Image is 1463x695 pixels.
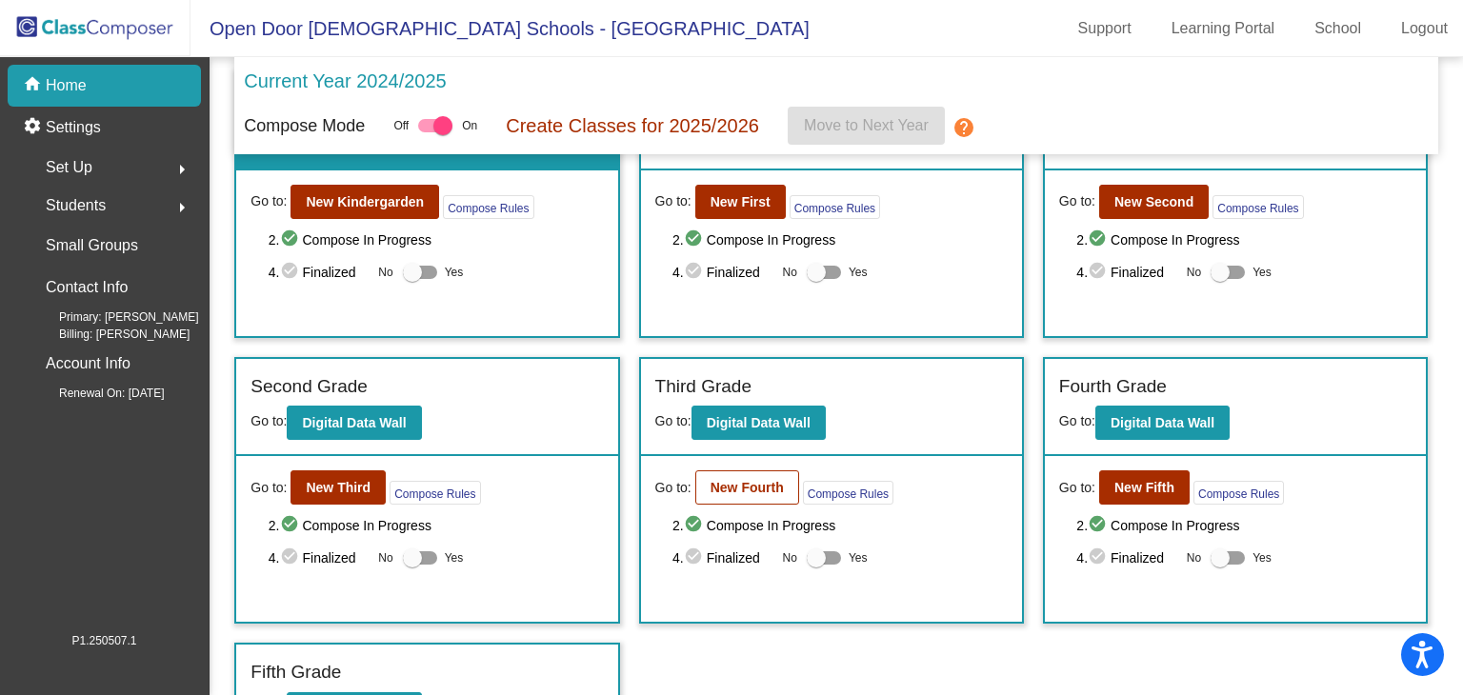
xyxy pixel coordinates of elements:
span: Yes [1253,546,1272,569]
span: 2. Compose In Progress [1076,514,1412,537]
span: Renewal On: [DATE] [29,385,164,402]
b: New First [711,194,771,209]
a: Logout [1386,13,1463,44]
b: New Fifth [1114,480,1174,495]
b: New Second [1114,194,1193,209]
p: Current Year 2024/2025 [244,67,446,95]
button: New Second [1099,185,1209,219]
button: New First [695,185,786,219]
mat-icon: check_circle [1088,228,1111,251]
mat-icon: arrow_right [170,158,193,181]
button: Move to Next Year [788,107,945,145]
span: 4. Finalized [269,546,370,569]
a: Support [1063,13,1147,44]
a: Learning Portal [1156,13,1291,44]
label: Third Grade [655,373,752,401]
span: Yes [849,261,868,284]
button: Compose Rules [1212,195,1303,219]
button: Digital Data Wall [287,406,421,440]
span: Primary: [PERSON_NAME] [29,308,199,326]
span: 4. Finalized [1076,261,1177,284]
span: Go to: [251,191,287,211]
button: Compose Rules [390,481,480,505]
span: No [1187,549,1201,566]
label: Fourth Grade [1059,373,1167,401]
button: Compose Rules [790,195,880,219]
span: Move to Next Year [804,117,929,133]
button: New Kindergarden [291,185,439,219]
mat-icon: arrow_right [170,196,193,219]
span: Students [46,192,106,219]
button: New Third [291,470,386,505]
span: 2. Compose In Progress [1076,228,1412,251]
span: Billing: [PERSON_NAME] [29,326,190,343]
b: Digital Data Wall [1111,415,1214,430]
label: Fifth Grade [251,659,341,686]
span: Yes [849,546,868,569]
a: School [1299,13,1376,44]
mat-icon: settings [23,116,46,139]
mat-icon: check_circle [280,228,303,251]
span: 4. Finalized [269,261,370,284]
span: Go to: [251,413,287,428]
mat-icon: home [23,74,46,97]
span: No [1187,264,1201,281]
p: Small Groups [46,232,138,259]
button: Compose Rules [803,481,893,505]
mat-icon: check_circle [684,546,707,569]
button: Digital Data Wall [1095,406,1230,440]
span: No [783,264,797,281]
b: New Fourth [711,480,784,495]
span: Go to: [655,478,691,498]
p: Contact Info [46,274,128,301]
mat-icon: check_circle [1088,514,1111,537]
p: Home [46,74,87,97]
mat-icon: help [952,116,975,139]
span: On [462,117,477,134]
span: 4. Finalized [672,546,773,569]
span: Go to: [655,191,691,211]
span: Go to: [1059,413,1095,428]
span: 2. Compose In Progress [672,514,1008,537]
span: Go to: [655,413,691,428]
span: 2. Compose In Progress [269,228,604,251]
button: Digital Data Wall [691,406,826,440]
b: Digital Data Wall [302,415,406,430]
span: 2. Compose In Progress [672,228,1008,251]
mat-icon: check_circle [684,228,707,251]
p: Create Classes for 2025/2026 [506,111,759,140]
button: Compose Rules [1193,481,1284,505]
mat-icon: check_circle [684,514,707,537]
span: Set Up [46,154,92,181]
span: Go to: [1059,478,1095,498]
mat-icon: check_circle [1088,546,1111,569]
mat-icon: check_circle [280,514,303,537]
span: No [783,549,797,566]
p: Account Info [46,350,130,377]
span: Off [393,117,409,134]
span: Open Door [DEMOGRAPHIC_DATA] Schools - [GEOGRAPHIC_DATA] [190,13,810,44]
span: 4. Finalized [1076,546,1177,569]
mat-icon: check_circle [1088,261,1111,284]
span: 4. Finalized [672,261,773,284]
mat-icon: check_circle [280,546,303,569]
span: Yes [445,261,464,284]
span: Yes [445,546,464,569]
button: Compose Rules [443,195,533,219]
button: New Fifth [1099,470,1190,505]
span: No [378,549,392,566]
button: New Fourth [695,470,799,505]
span: Yes [1253,261,1272,284]
mat-icon: check_circle [684,261,707,284]
span: Go to: [1059,191,1095,211]
b: New Third [306,480,371,495]
span: Go to: [251,478,287,498]
span: No [378,264,392,281]
label: Second Grade [251,373,368,401]
span: 2. Compose In Progress [269,514,604,537]
b: New Kindergarden [306,194,424,209]
p: Settings [46,116,101,139]
mat-icon: check_circle [280,261,303,284]
b: Digital Data Wall [707,415,811,430]
p: Compose Mode [244,113,365,139]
